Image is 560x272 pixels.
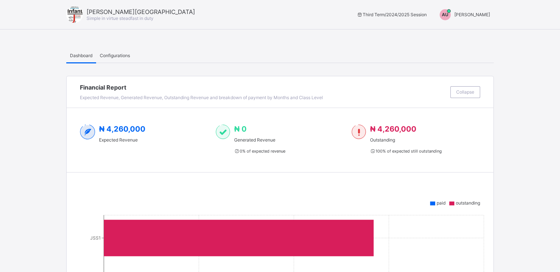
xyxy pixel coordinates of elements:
span: 100 % of expected still outstanding [370,149,441,154]
span: session/term information [356,12,427,17]
span: AU [442,12,448,17]
span: Simple in virtue steadfast in duty [87,15,154,21]
span: ₦ 4,260,000 [99,125,145,133]
span: [PERSON_NAME] [454,12,490,17]
tspan: JSS1 [90,235,101,241]
span: Expected Revenue [99,137,145,143]
span: Configurations [100,53,130,58]
span: Financial Report [80,84,447,91]
img: paid-1.3eb1404cbcb1d3b736510a26bbfa3ccb.svg [216,125,230,139]
img: expected-2.4343d3e9d0c965b919479240f3db56ac.svg [80,125,95,139]
span: outstanding [456,200,480,206]
img: outstanding-1.146d663e52f09953f639664a84e30106.svg [352,125,366,139]
span: Expected Revenue, Generated Revenue, Outstanding Revenue and breakdown of payment by Months and C... [80,95,323,100]
span: [PERSON_NAME][GEOGRAPHIC_DATA] [87,8,195,15]
span: ₦ 4,260,000 [370,125,416,133]
span: Dashboard [70,53,92,58]
span: paid [437,200,445,206]
span: 0 % of expected revenue [234,149,285,154]
span: Collapse [456,89,474,95]
span: ₦ 0 [234,125,246,133]
span: Outstanding [370,137,441,143]
span: Generated Revenue [234,137,285,143]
